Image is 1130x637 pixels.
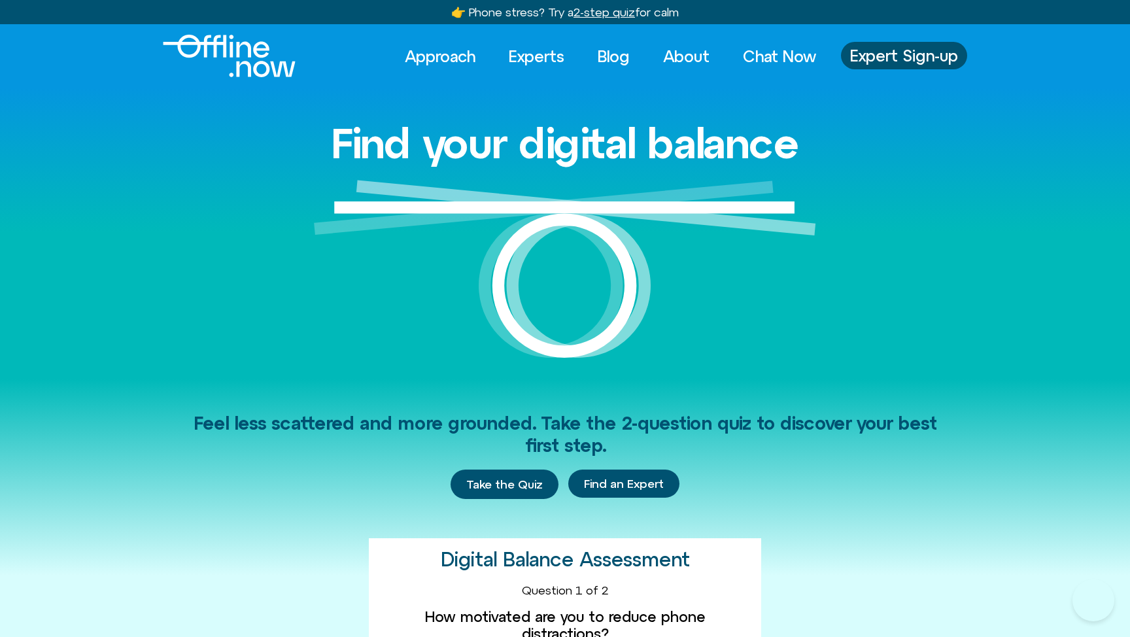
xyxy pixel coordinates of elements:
[441,549,690,570] h2: Digital Balance Assessment
[163,35,273,77] div: Logo
[574,5,635,19] u: 2-step quiz
[393,42,828,71] nav: Menu
[568,470,679,498] a: Find an Expert
[379,583,751,598] div: Question 1 of 2
[451,5,679,19] a: 👉 Phone stress? Try a2-step quizfor calm
[451,470,558,500] a: Take the Quiz
[651,42,721,71] a: About
[314,180,816,379] img: Graphic of a white circle with a white line balancing on top to represent balance.
[584,477,664,491] span: Find an Expert
[466,477,543,492] span: Take the Quiz
[163,35,296,77] img: Offline.Now logo in white. Text of the words offline.now with a line going through the "O"
[1072,579,1114,621] iframe: Botpress
[731,42,828,71] a: Chat Now
[331,120,799,166] h1: Find your digital balance
[497,42,576,71] a: Experts
[194,413,937,456] span: Feel less scattered and more grounded. Take the 2-question quiz to discover your best first step.
[850,47,958,64] span: Expert Sign-up
[393,42,487,71] a: Approach
[586,42,642,71] a: Blog
[568,470,679,500] div: Find an Expert
[841,42,967,69] a: Expert Sign-up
